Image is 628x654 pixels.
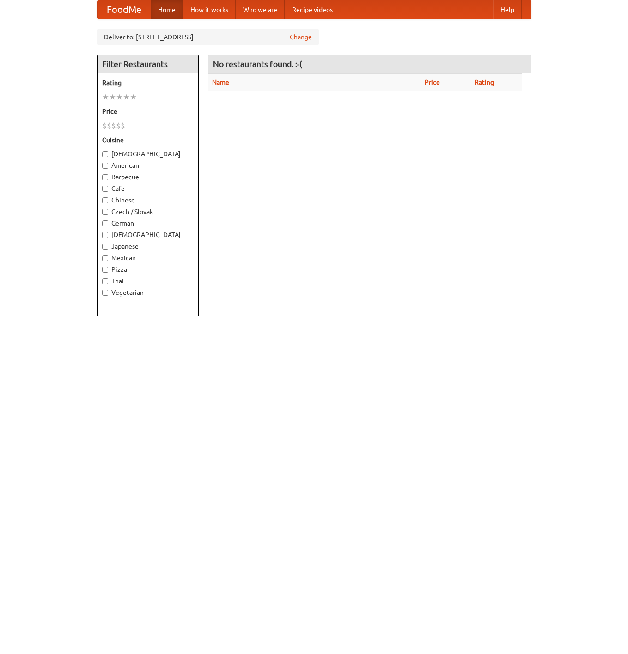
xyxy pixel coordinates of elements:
[102,184,194,193] label: Cafe
[102,242,194,251] label: Japanese
[102,267,108,273] input: Pizza
[102,135,194,145] h5: Cuisine
[102,278,108,284] input: Thai
[97,29,319,45] div: Deliver to: [STREET_ADDRESS]
[102,92,109,102] li: ★
[123,92,130,102] li: ★
[425,79,440,86] a: Price
[285,0,340,19] a: Recipe videos
[102,174,108,180] input: Barbecue
[102,172,194,182] label: Barbecue
[183,0,236,19] a: How it works
[151,0,183,19] a: Home
[212,79,229,86] a: Name
[102,232,108,238] input: [DEMOGRAPHIC_DATA]
[236,0,285,19] a: Who we are
[475,79,494,86] a: Rating
[130,92,137,102] li: ★
[102,265,194,274] label: Pizza
[102,288,194,297] label: Vegetarian
[102,253,194,263] label: Mexican
[116,121,121,131] li: $
[102,276,194,286] label: Thai
[102,196,194,205] label: Chinese
[102,207,194,216] label: Czech / Slovak
[102,219,194,228] label: German
[102,230,194,239] label: [DEMOGRAPHIC_DATA]
[107,121,111,131] li: $
[98,55,198,73] h4: Filter Restaurants
[102,220,108,226] input: German
[102,209,108,215] input: Czech / Slovak
[116,92,123,102] li: ★
[493,0,522,19] a: Help
[102,107,194,116] h5: Price
[111,121,116,131] li: $
[102,255,108,261] input: Mexican
[102,78,194,87] h5: Rating
[102,186,108,192] input: Cafe
[290,32,312,42] a: Change
[109,92,116,102] li: ★
[213,60,302,68] ng-pluralize: No restaurants found. :-(
[102,161,194,170] label: American
[102,163,108,169] input: American
[121,121,125,131] li: $
[98,0,151,19] a: FoodMe
[102,244,108,250] input: Japanese
[102,197,108,203] input: Chinese
[102,151,108,157] input: [DEMOGRAPHIC_DATA]
[102,121,107,131] li: $
[102,290,108,296] input: Vegetarian
[102,149,194,159] label: [DEMOGRAPHIC_DATA]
